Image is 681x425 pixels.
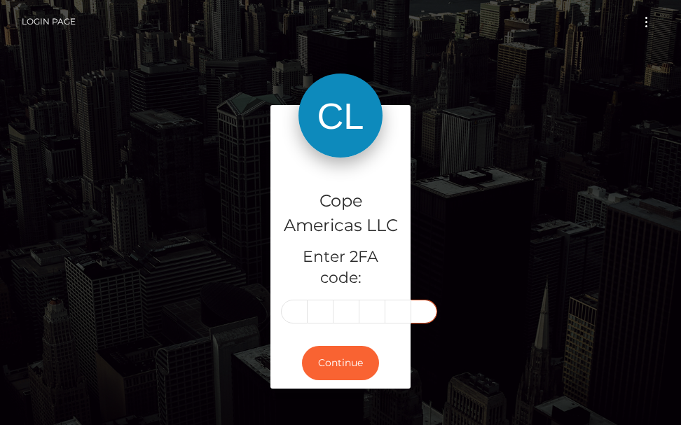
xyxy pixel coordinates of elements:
img: Cope Americas LLC [298,74,383,158]
h4: Cope Americas LLC [281,189,400,238]
button: Continue [302,346,379,380]
h5: Enter 2FA code: [281,246,400,290]
button: Toggle navigation [633,13,659,32]
a: Login Page [22,7,76,36]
